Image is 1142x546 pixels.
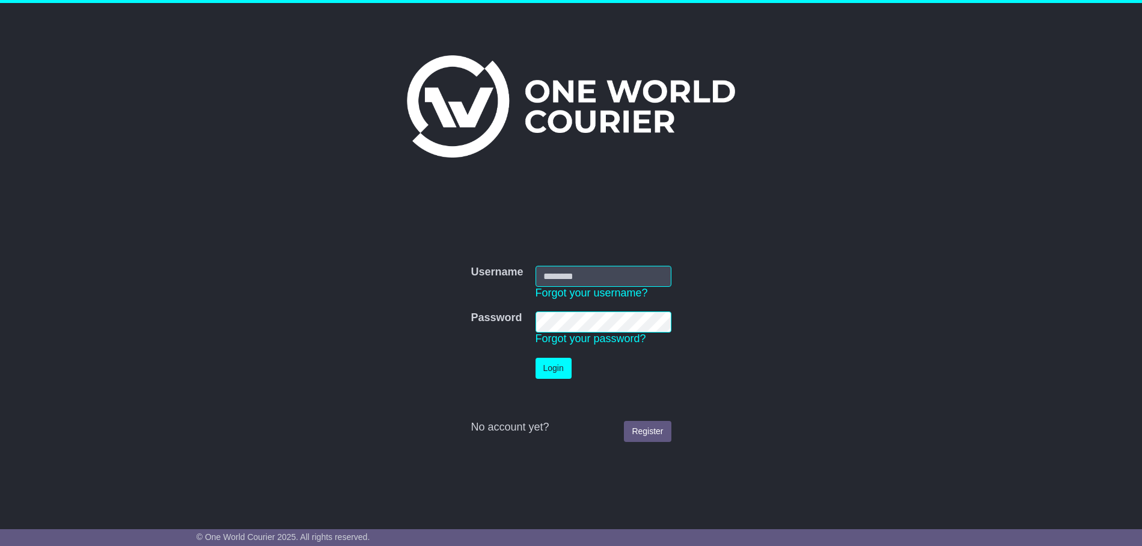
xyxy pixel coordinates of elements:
div: No account yet? [471,421,671,434]
label: Password [471,311,522,325]
button: Login [536,358,572,379]
span: © One World Courier 2025. All rights reserved. [197,532,370,542]
a: Register [624,421,671,442]
a: Forgot your username? [536,287,648,299]
a: Forgot your password? [536,333,646,345]
img: One World [407,55,735,158]
label: Username [471,266,523,279]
